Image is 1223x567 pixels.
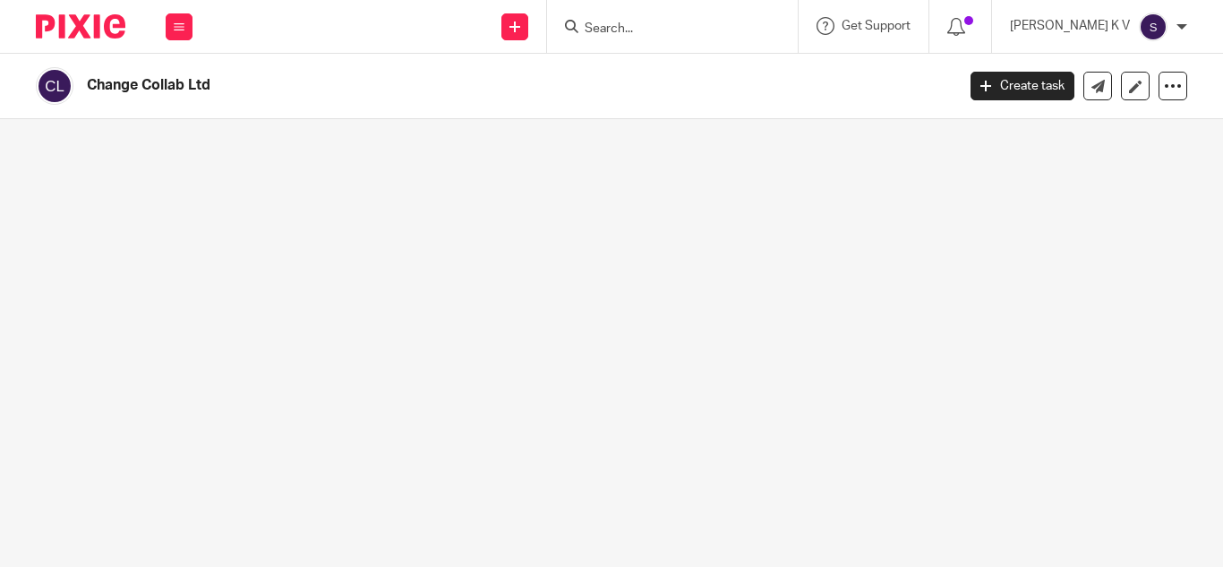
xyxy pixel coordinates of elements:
h2: Change Collab Ltd [87,76,773,95]
p: [PERSON_NAME] K V [1010,17,1130,35]
img: svg%3E [36,67,73,105]
img: Pixie [36,14,125,39]
span: Get Support [842,20,911,32]
input: Search [583,21,744,38]
a: Create task [971,72,1074,100]
img: svg%3E [1139,13,1167,41]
